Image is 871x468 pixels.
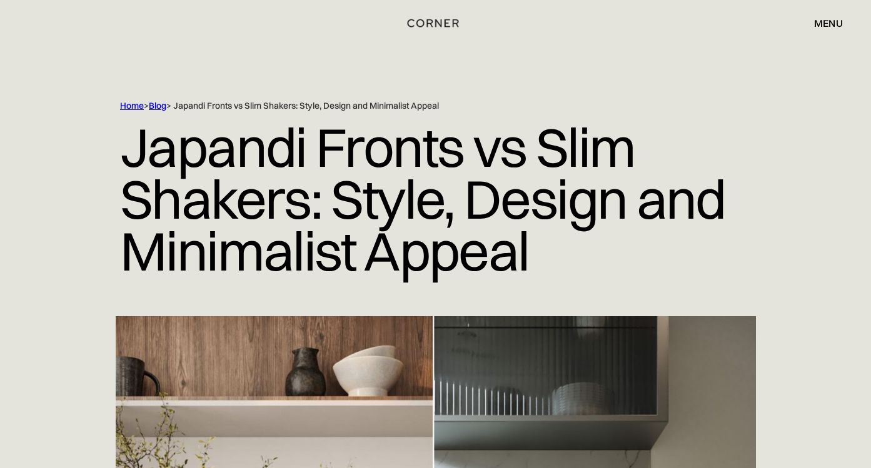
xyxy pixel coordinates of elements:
h1: Japandi Fronts vs Slim Shakers: Style, Design and Minimalist Appeal [120,112,751,286]
div: menu [802,12,843,34]
a: Blog [149,100,166,111]
a: home [400,15,470,31]
div: menu [814,18,843,28]
div: > > Japandi Fronts vs Slim Shakers: Style, Design and Minimalist Appeal [120,100,708,112]
a: Home [120,100,144,111]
